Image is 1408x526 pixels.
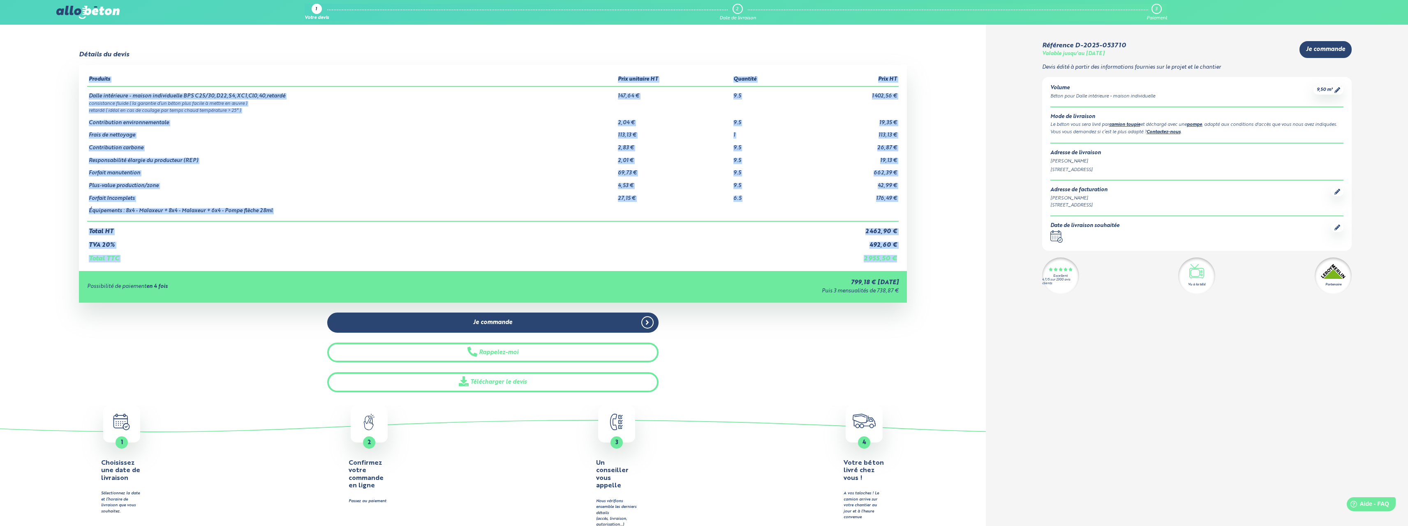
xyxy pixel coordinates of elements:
[1147,130,1181,134] a: Contactez-nous
[732,176,802,189] td: 9.5
[1109,123,1140,127] a: camion toupie
[305,16,329,21] div: Votre devis
[844,459,885,482] h4: Votre béton livré chez vous !
[616,176,732,189] td: 4,53 €
[327,313,659,333] a: Je commande
[802,73,899,86] th: Prix HT
[1299,41,1352,58] a: Je commande
[732,86,802,100] td: 9.5
[732,139,802,151] td: 9.5
[315,7,317,12] div: 1
[616,86,732,100] td: 147,64 €
[87,73,617,86] th: Produits
[349,459,390,490] h4: Confirmez votre commande en ligne
[87,202,617,221] td: Équipements : 8x4 - Malaxeur + 8x4 - Malaxeur + 6x4 - Pompe flèche 28ml
[719,4,756,21] a: 2 Date de livraison
[802,235,899,249] td: 492,60 €
[87,221,802,235] td: Total HT
[732,73,802,86] th: Quantité
[305,4,329,21] a: 1 Votre devis
[1042,65,1352,71] p: Devis édité à partir des informations fournies sur le projet et le chantier
[87,176,617,189] td: Plus-value production/zone
[616,164,732,176] td: 69,73 €
[1050,195,1107,202] div: [PERSON_NAME]
[719,16,756,21] div: Date de livraison
[87,139,617,151] td: Contribution carbone
[616,139,732,151] td: 2,83 €
[87,86,617,100] td: Dalle intérieure - maison individuelle BPS C25/30,D22,S4,XC1,Cl0,40,retardé
[1050,150,1344,156] div: Adresse de livraison
[1187,123,1202,127] a: pompe
[1050,114,1344,120] div: Mode de livraison
[736,7,738,12] div: 2
[502,288,899,294] div: Puis 3 mensualités de 738,87 €
[79,51,129,58] div: Détails du devis
[1147,16,1167,21] div: Paiement
[596,459,637,490] h4: Un conseiller vous appelle
[56,6,120,19] img: allobéton
[368,440,371,445] span: 2
[1050,158,1344,165] div: [PERSON_NAME]
[732,151,802,164] td: 9.5
[87,164,617,176] td: Forfait manutention
[616,114,732,126] td: 2,04 €
[327,372,659,392] a: Télécharger le devis
[87,189,617,202] td: Forfait Incomplets
[802,189,899,202] td: 176,49 €
[802,164,899,176] td: 662,39 €
[853,414,876,428] img: truck.c7a9816ed8b9b1312949.png
[616,151,732,164] td: 2,01 €
[802,151,899,164] td: 19,13 €
[615,440,618,445] span: 3
[473,319,512,326] span: Je commande
[1050,121,1344,129] div: Le béton vous sera livré par et déchargé avec une , adapté aux conditions d'accès que vous nous a...
[1306,46,1345,53] span: Je commande
[802,248,899,262] td: 2 955,50 €
[1325,282,1341,287] div: Partenaire
[1050,187,1107,193] div: Adresse de facturation
[349,498,390,504] div: Passez au paiement
[87,284,502,290] div: Possibilité de paiement
[1050,223,1119,229] div: Date de livraison souhaitée
[802,114,899,126] td: 19,35 €
[87,235,802,249] td: TVA 20%
[87,107,899,114] td: retardé ( idéal en cas de coulage par temps chaud température > 25° )
[862,440,866,445] span: 4
[616,189,732,202] td: 27,15 €
[802,139,899,151] td: 26,87 €
[732,164,802,176] td: 9.5
[802,176,899,189] td: 42,99 €
[1050,202,1107,209] div: [STREET_ADDRESS]
[101,459,142,482] h4: Choisissez une date de livraison
[1042,42,1126,49] div: Référence D-2025-053710
[87,248,802,262] td: Total TTC
[87,114,617,126] td: Contribution environnementale
[101,491,142,514] div: Sélectionnez la date et l’horaire de livraison que vous souhaitez.
[87,126,617,139] td: Frais de nettoyage
[1050,85,1155,91] div: Volume
[732,189,802,202] td: 6.5
[1042,278,1079,285] div: 4.7/5 sur 2300 avis clients
[1053,274,1068,278] div: Excellent
[732,114,802,126] td: 9.5
[1050,129,1344,136] div: Vous vous demandez si c’est le plus adapté ? .
[1050,93,1155,100] div: Béton pour Dalle intérieure - maison individuelle
[121,440,123,445] span: 1
[502,279,899,286] div: 799,18 € [DATE]
[616,126,732,139] td: 113,13 €
[327,343,659,363] button: Rappelez-moi
[1042,51,1105,57] div: Valable jusqu'au [DATE]
[87,100,899,107] td: consistance fluide ( la garantie d’un béton plus facile à mettre en œuvre )
[247,406,491,505] a: 2 Confirmez votre commande en ligne Passez au paiement
[732,126,802,139] td: 1
[1155,7,1157,12] div: 3
[1050,167,1344,174] div: [STREET_ADDRESS]
[1147,4,1167,21] a: 3 Paiement
[146,284,168,289] strong: en 4 fois
[1188,282,1205,287] div: Vu à la télé
[802,126,899,139] td: 113,13 €
[802,221,899,235] td: 2 462,90 €
[844,491,885,520] div: A vos taloches ! Le camion arrive sur votre chantier au jour et à l'heure convenue
[802,86,899,100] td: 1 402,56 €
